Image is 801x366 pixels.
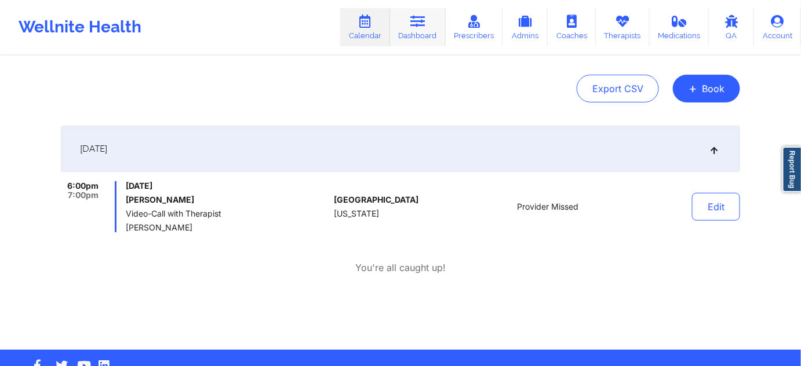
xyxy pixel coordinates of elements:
button: Export CSV [577,75,659,103]
span: Provider Missed [517,202,578,211]
p: You're all caught up! [355,261,446,274]
a: Therapists [596,8,650,46]
span: 6:00pm [67,181,99,191]
a: Report Bug [782,147,801,192]
a: Calendar [340,8,390,46]
a: Prescribers [446,8,503,46]
button: Edit [692,193,740,221]
a: QA [709,8,754,46]
a: Account [754,8,801,46]
span: [US_STATE] [334,209,379,218]
span: [DATE] [80,143,107,155]
a: Medications [650,8,709,46]
a: Coaches [548,8,596,46]
a: Dashboard [390,8,446,46]
span: [PERSON_NAME] [126,223,329,232]
span: Video-Call with Therapist [126,209,329,218]
button: +Book [673,75,740,103]
span: + [689,85,697,91]
span: [DATE] [126,181,329,191]
a: Admins [503,8,548,46]
span: 7:00pm [68,191,99,200]
span: [GEOGRAPHIC_DATA] [334,195,418,204]
h6: [PERSON_NAME] [126,195,329,204]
